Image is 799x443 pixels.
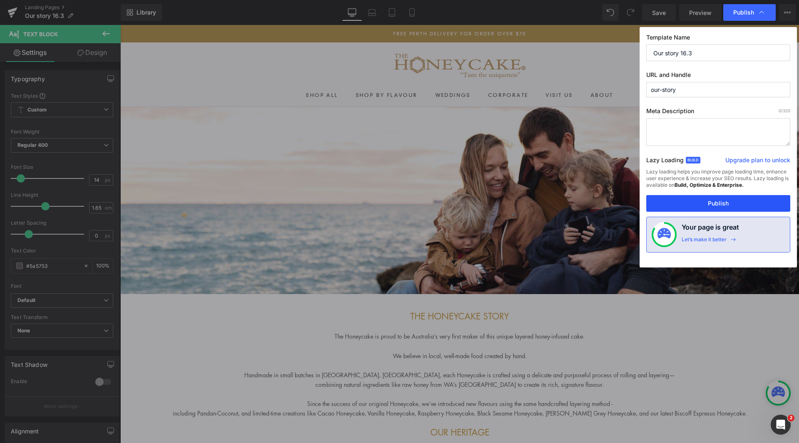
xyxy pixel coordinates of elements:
[686,157,700,163] span: Build
[338,285,389,297] span: CAKE STORY
[631,36,640,45] a: Search
[186,67,218,73] a: SHOP ALLSHOP ALL
[310,401,369,413] span: OUR HERITAGE
[788,415,794,421] span: 2
[273,6,406,12] a: free perth delivery for order over $70
[771,415,791,435] iframe: Intercom live chat
[273,25,406,55] img: THE HONEYCAKE
[368,67,408,73] a: CorporateCorporate
[658,228,671,241] img: onboarding-status.svg
[733,9,754,16] span: Publish
[646,168,790,195] div: Lazy loading helps you improve page loading time, enhance user experience & increase your SEO res...
[470,67,493,73] a: ABOUT
[779,108,790,113] span: /320
[682,222,739,236] h4: Your page is great
[646,107,790,118] label: Meta Description
[236,67,298,73] a: Shop by Flavour
[646,155,684,168] label: Lazy Loading
[290,285,338,297] span: THE HONEY
[779,108,781,113] span: 0
[675,182,744,188] strong: Build, Optimize & Enterprise.
[646,34,790,45] label: Template Name
[646,195,790,212] button: Publish
[425,67,452,73] a: Visit us
[315,67,350,73] a: WeddingsWeddings
[725,156,790,168] a: Upgrade plan to unlock
[646,71,790,82] label: URL and Handle
[682,236,727,247] div: Let’s make it better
